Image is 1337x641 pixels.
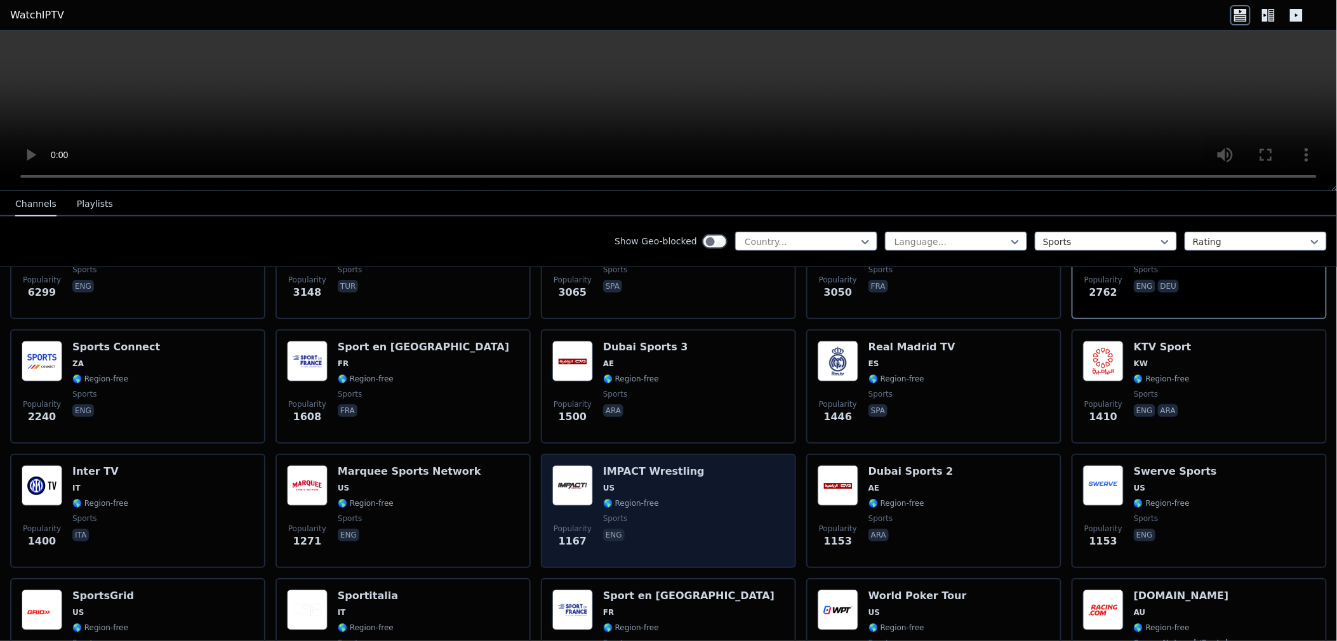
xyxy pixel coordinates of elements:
h6: IMPACT Wrestling [603,465,705,478]
span: ES [868,359,879,369]
img: SportsGrid [22,590,62,630]
p: eng [1134,529,1155,541]
span: 🌎 Region-free [868,374,924,384]
h6: Swerve Sports [1134,465,1217,478]
span: Popularity [554,399,592,409]
p: spa [868,404,888,417]
p: eng [603,529,625,541]
span: FR [603,607,614,618]
img: Sport en France [287,341,328,381]
span: 2762 [1089,285,1118,300]
img: Real Madrid TV [818,341,858,381]
h6: Sports Connect [72,341,160,354]
span: 🌎 Region-free [868,623,924,633]
span: 1400 [28,534,57,549]
button: Channels [15,192,57,216]
span: sports [603,513,627,524]
img: IMPACT Wrestling [552,465,593,506]
span: Popularity [819,399,857,409]
span: sports [72,265,96,275]
span: 🌎 Region-free [603,498,659,508]
span: Popularity [23,275,61,285]
span: 2240 [28,409,57,425]
span: 🌎 Region-free [1134,374,1190,384]
span: 🌎 Region-free [868,498,924,508]
p: deu [1158,280,1180,293]
p: eng [338,529,359,541]
span: sports [338,265,362,275]
span: sports [868,389,893,399]
img: Sport en France [552,590,593,630]
img: Marquee Sports Network [287,465,328,506]
span: Popularity [1084,275,1122,285]
p: spa [603,280,622,293]
span: sports [72,389,96,399]
span: Popularity [819,275,857,285]
p: eng [1134,404,1155,417]
h6: Real Madrid TV [868,341,955,354]
span: Popularity [1084,524,1122,534]
span: Popularity [23,399,61,409]
h6: KTV Sport [1134,341,1192,354]
span: 🌎 Region-free [72,623,128,633]
h6: Inter TV [72,465,128,478]
span: sports [72,513,96,524]
span: AE [868,483,879,493]
p: ita [72,529,89,541]
span: US [338,483,349,493]
p: eng [72,280,94,293]
h6: Marquee Sports Network [338,465,481,478]
span: Popularity [819,524,857,534]
p: ara [868,529,889,541]
span: sports [868,265,893,275]
label: Show Geo-blocked [615,235,697,248]
span: 🌎 Region-free [72,498,128,508]
span: 1410 [1089,409,1118,425]
h6: Sport en [GEOGRAPHIC_DATA] [338,341,509,354]
span: 3148 [293,285,322,300]
h6: [DOMAIN_NAME] [1134,590,1231,602]
span: 6299 [28,285,57,300]
h6: Sportitalia [338,590,398,602]
p: fra [868,280,888,293]
span: sports [1134,513,1158,524]
span: sports [1134,389,1158,399]
span: IT [72,483,81,493]
p: eng [72,404,94,417]
span: 🌎 Region-free [338,374,394,384]
span: 1271 [293,534,322,549]
span: Popularity [554,275,592,285]
span: Popularity [1084,399,1122,409]
span: US [868,607,880,618]
span: FR [338,359,349,369]
span: US [72,607,84,618]
img: Inter TV [22,465,62,506]
img: Dubai Sports 3 [552,341,593,381]
span: 🌎 Region-free [1134,498,1190,508]
img: Sportitalia [287,590,328,630]
span: IT [338,607,346,618]
span: Popularity [288,399,326,409]
span: 🌎 Region-free [1134,623,1190,633]
p: ara [1158,404,1178,417]
span: sports [868,513,893,524]
span: US [1134,483,1145,493]
h6: SportsGrid [72,590,134,602]
span: sports [603,389,627,399]
span: 🌎 Region-free [338,623,394,633]
h6: World Poker Tour [868,590,967,602]
span: AU [1134,607,1146,618]
span: Popularity [554,524,592,534]
span: 🌎 Region-free [603,374,659,384]
span: US [603,483,615,493]
span: ZA [72,359,84,369]
img: Racing.com [1083,590,1124,630]
span: sports [1134,265,1158,275]
span: 1167 [559,534,587,549]
h6: Dubai Sports 2 [868,465,954,478]
p: tur [338,280,358,293]
span: Popularity [23,524,61,534]
img: Dubai Sports 2 [818,465,858,506]
img: Sports Connect [22,341,62,381]
span: 🌎 Region-free [603,623,659,633]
